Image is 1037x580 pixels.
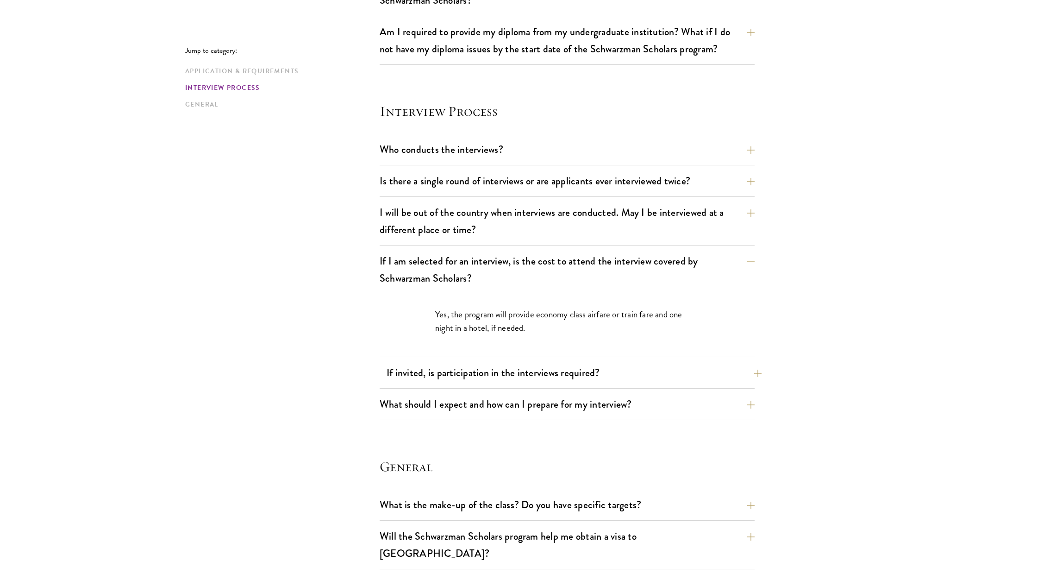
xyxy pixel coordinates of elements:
[380,457,755,476] h4: General
[380,139,755,160] button: Who conducts the interviews?
[185,46,380,55] p: Jump to category:
[380,526,755,564] button: Will the Schwarzman Scholars program help me obtain a visa to [GEOGRAPHIC_DATA]?
[185,83,374,93] a: Interview Process
[185,100,374,109] a: General
[380,394,755,415] button: What should I expect and how can I prepare for my interview?
[185,66,374,76] a: Application & Requirements
[380,251,755,289] button: If I am selected for an interview, is the cost to attend the interview covered by Schwarzman Scho...
[380,494,755,515] button: What is the make-up of the class? Do you have specific targets?
[380,202,755,240] button: I will be out of the country when interviews are conducted. May I be interviewed at a different p...
[387,362,762,383] button: If invited, is participation in the interviews required?
[380,102,755,120] h4: Interview Process
[380,170,755,191] button: Is there a single round of interviews or are applicants ever interviewed twice?
[380,21,755,59] button: Am I required to provide my diploma from my undergraduate institution? What if I do not have my d...
[435,308,699,334] p: Yes, the program will provide economy class airfare or train fare and one night in a hotel, if ne...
